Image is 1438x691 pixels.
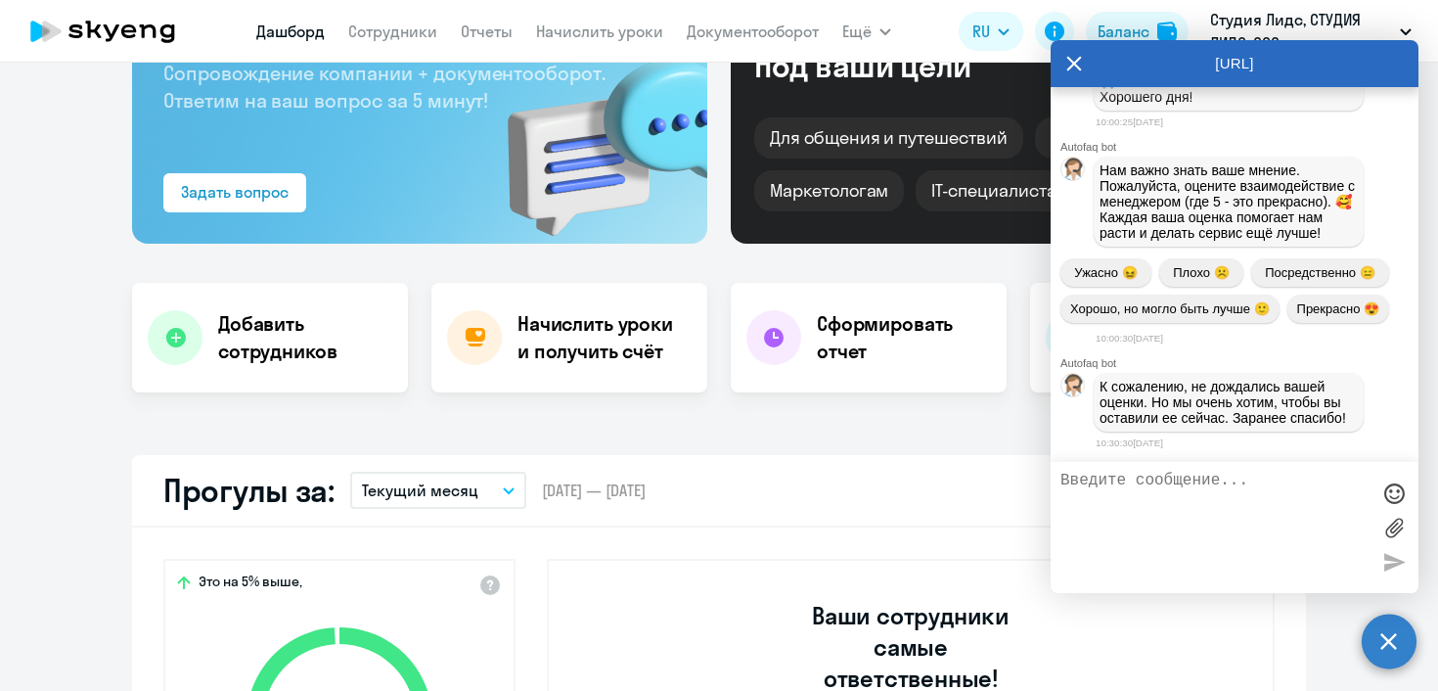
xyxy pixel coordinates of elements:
[1173,265,1229,280] span: Плохо ☹️
[1060,295,1280,323] button: Хорошо, но могло быть лучше 🙂
[1265,265,1374,280] span: Посредственно 😑
[1251,258,1389,287] button: Посредственно 😑
[1060,258,1151,287] button: Ужасно 😖
[362,479,478,502] p: Текущий месяц
[163,471,335,510] h2: Прогулы за:
[1060,357,1418,369] div: Autofaq bot
[536,22,663,41] a: Начислить уроки
[1035,117,1268,159] div: Бизнес и командировки
[687,22,819,41] a: Документооборот
[1379,513,1409,542] label: Лимит 10 файлов
[959,12,1023,51] button: RU
[350,472,526,509] button: Текущий месяц
[916,170,1084,211] div: IT-специалистам
[754,16,1089,82] div: Курсы английского под ваши цели
[199,573,302,596] span: Это на 5% выше,
[817,310,991,365] h4: Сформировать отчет
[1096,333,1163,344] time: 10:00:30[DATE]
[754,117,1023,159] div: Для общения и путешествий
[163,173,306,212] button: Задать вопрос
[1297,301,1379,316] span: Прекрасно 😍
[542,480,646,501] span: [DATE] — [DATE]
[218,310,392,365] h4: Добавить сотрудников
[256,22,325,41] a: Дашборд
[972,20,990,43] span: RU
[1100,379,1346,426] span: К сожалению, не дождались вашей оценки. Но мы очень хотим, чтобы вы оставили ее сейчас. Заранее с...
[1070,301,1270,316] span: Хорошо, но могло быть лучше 🙂
[1086,12,1189,51] button: Балансbalance
[1100,162,1359,241] span: Нам важно знать ваше мнение. Пожалуйста, оцените взаимодействие с менеджером (где 5 - это прекрас...
[842,12,891,51] button: Ещё
[461,22,513,41] a: Отчеты
[517,310,688,365] h4: Начислить уроки и получить счёт
[348,22,437,41] a: Сотрудники
[1096,438,1163,448] time: 10:30:30[DATE]
[1210,8,1392,55] p: Студия Лидс, СТУДИЯ ЛИДС, ООО
[1157,22,1177,41] img: balance
[1200,8,1421,55] button: Студия Лидс, СТУДИЯ ЛИДС, ООО
[1100,89,1358,105] p: Хорошего дня!
[479,23,707,244] img: bg-img
[1060,141,1418,153] div: Autofaq bot
[1096,116,1163,127] time: 10:00:25[DATE]
[842,20,872,43] span: Ещё
[1061,158,1086,186] img: bot avatar
[754,170,904,211] div: Маркетологам
[181,180,289,204] div: Задать вопрос
[1159,258,1243,287] button: Плохо ☹️
[1287,295,1389,323] button: Прекрасно 😍
[1098,20,1149,43] div: Баланс
[1074,265,1137,280] span: Ужасно 😖
[1061,374,1086,402] img: bot avatar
